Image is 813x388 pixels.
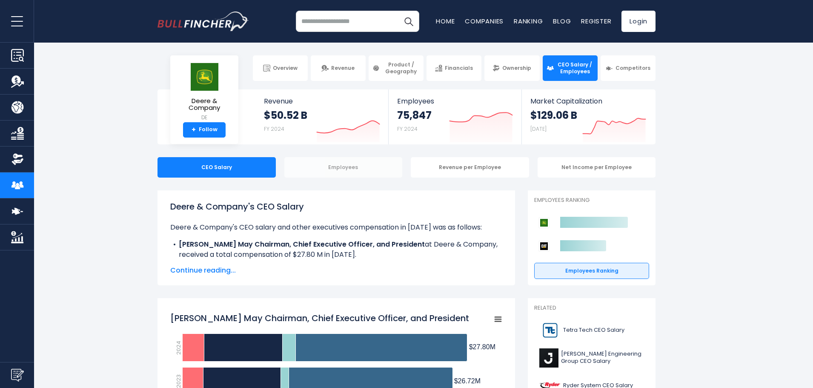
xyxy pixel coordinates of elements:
small: DE [177,114,232,121]
img: Caterpillar competitors logo [538,241,550,252]
a: Tetra Tech CEO Salary [534,319,649,342]
span: Financials [445,65,473,72]
text: 2023 [175,374,183,388]
div: Revenue per Employee [411,157,529,178]
span: Tetra Tech CEO Salary [563,327,624,334]
strong: $129.06 B [530,109,577,122]
tspan: [PERSON_NAME] May Chairman, Chief Executive Officer, and President [170,312,469,324]
span: Product / Geography [382,61,420,75]
tspan: $26.72M [454,377,481,385]
a: Market Capitalization $129.06 B [DATE] [522,89,655,144]
strong: 75,847 [397,109,432,122]
a: Companies [465,17,504,26]
a: Register [581,17,611,26]
button: Search [398,11,419,32]
strong: + [192,126,196,134]
li: at Deere & Company, received a total compensation of $27.80 M in [DATE]. [170,239,502,260]
a: Product / Geography [369,55,424,81]
small: FY 2024 [264,125,284,132]
div: Net Income per Employee [538,157,656,178]
p: Employees Ranking [534,197,649,204]
a: Go to homepage [157,11,249,31]
a: Employees 75,847 FY 2024 [389,89,521,144]
small: FY 2024 [397,125,418,132]
a: +Follow [183,122,226,138]
span: Deere & Company [177,98,232,112]
a: Financials [427,55,481,81]
a: [PERSON_NAME] Engineering Group CEO Salary [534,346,649,370]
p: Deere & Company's CEO salary and other executives compensation in [DATE] was as follows: [170,222,502,233]
div: CEO Salary [157,157,276,178]
a: Deere & Company DE [177,62,232,122]
a: Competitors [601,55,656,81]
p: Related [534,305,649,312]
span: CEO Salary / Employees [556,61,594,75]
a: Revenue $50.52 B FY 2024 [255,89,389,144]
a: Blog [553,17,571,26]
a: Home [436,17,455,26]
a: Ranking [514,17,543,26]
img: Deere & Company competitors logo [538,217,550,228]
strong: $50.52 B [264,109,307,122]
a: Overview [253,55,308,81]
span: Revenue [331,65,355,72]
a: Employees Ranking [534,263,649,279]
img: bullfincher logo [157,11,249,31]
a: Ownership [484,55,539,81]
span: Overview [273,65,298,72]
div: Employees [284,157,403,178]
b: [PERSON_NAME] May Chairman, Chief Executive Officer, and President [179,239,425,249]
tspan: $27.80M [469,343,495,351]
a: CEO Salary / Employees [543,55,598,81]
span: Continue reading... [170,265,502,276]
small: [DATE] [530,125,547,132]
img: TTEK logo [539,321,561,340]
span: [PERSON_NAME] Engineering Group CEO Salary [561,351,644,365]
span: Revenue [264,97,380,105]
img: Ownership [11,153,24,166]
span: Employees [397,97,512,105]
span: Ownership [502,65,531,72]
a: Revenue [311,55,366,81]
span: Market Capitalization [530,97,646,105]
text: 2024 [175,341,183,355]
img: J logo [539,348,558,368]
h1: Deere & Company's CEO Salary [170,200,502,213]
a: Login [621,11,656,32]
span: Competitors [615,65,650,72]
